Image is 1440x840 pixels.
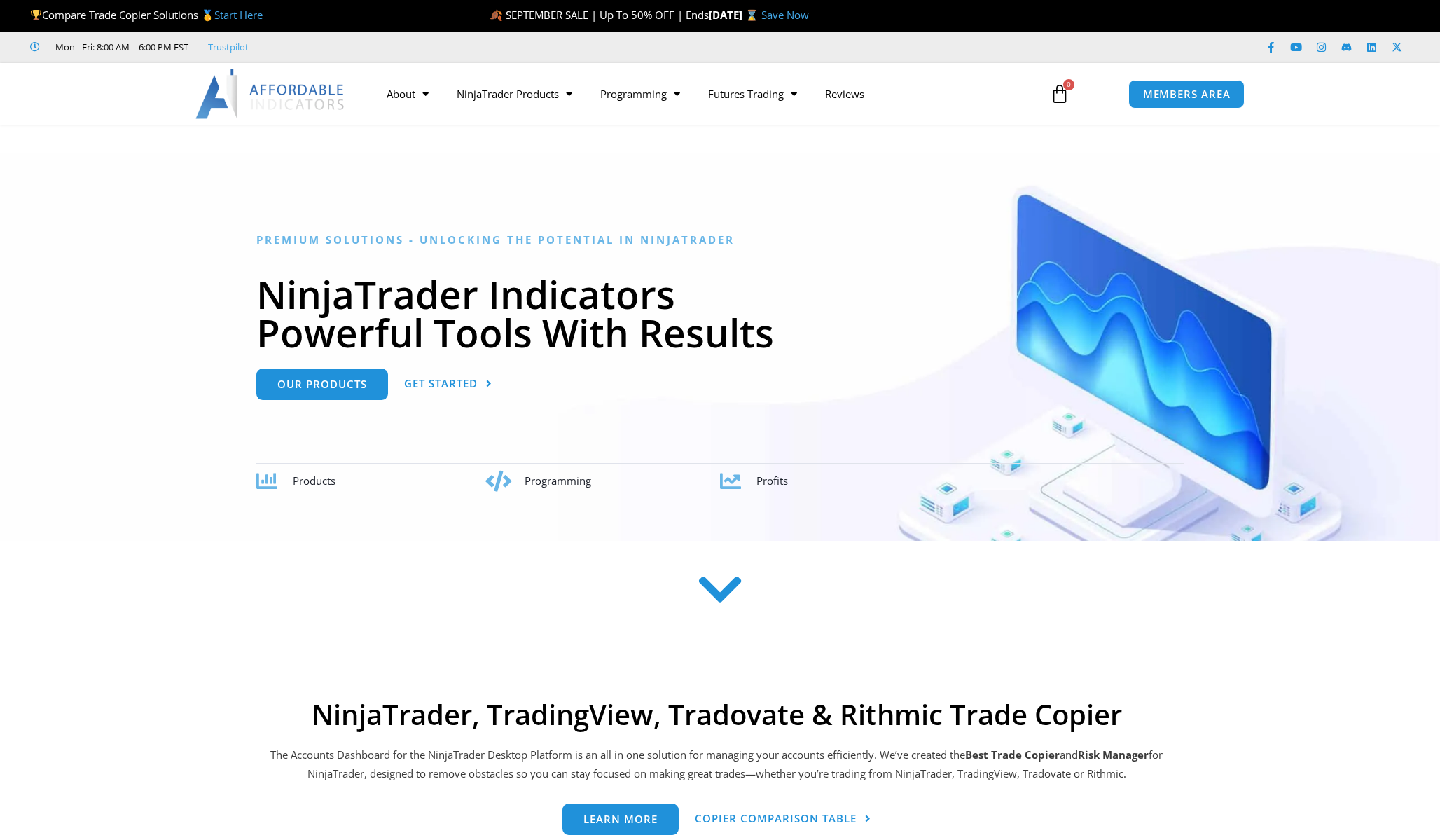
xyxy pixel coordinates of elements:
[490,8,709,22] span: 🍂 SEPTEMBER SALE | Up To 50% OFF | Ends
[709,8,761,22] strong: [DATE] ⌛
[404,378,478,389] span: Get Started
[1063,79,1074,90] span: 0
[1029,74,1091,114] a: 0
[404,369,492,400] a: Get Started
[586,78,694,110] a: Programming
[277,379,367,390] span: Our Products
[965,748,1060,762] b: Best Trade Copier
[761,8,809,22] a: Save Now
[443,78,586,110] a: NinjaTrader Products
[208,39,249,55] a: Trustpilot
[293,474,335,488] span: Products
[373,78,443,110] a: About
[695,813,857,824] span: Copier Comparison Table
[1128,80,1245,109] a: MEMBERS AREA
[31,10,41,20] img: 🏆
[256,275,1184,352] h1: NinjaTrader Indicators Powerful Tools With Results
[525,474,591,488] span: Programming
[256,233,1184,247] h6: Premium Solutions - Unlocking the Potential in NinjaTrader
[52,39,188,55] span: Mon - Fri: 8:00 AM – 6:00 PM EST
[1078,748,1149,762] strong: Risk Manager
[214,8,263,22] a: Start Here
[268,745,1165,785] p: The Accounts Dashboard for the NinjaTrader Desktop Platform is an all in one solution for managin...
[562,804,679,835] a: Learn more
[30,8,263,22] span: Compare Trade Copier Solutions 🥇
[268,698,1165,731] h2: NinjaTrader, TradingView, Tradovate & Rithmic Trade Copier
[811,78,878,110] a: Reviews
[695,804,871,835] a: Copier Comparison Table
[373,78,1034,110] nav: Menu
[195,69,346,119] img: LogoAI | Affordable Indicators – NinjaTrader
[256,369,388,400] a: Our Products
[583,814,658,825] span: Learn more
[756,474,788,488] span: Profits
[1143,89,1231,99] span: MEMBERS AREA
[694,78,811,110] a: Futures Trading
